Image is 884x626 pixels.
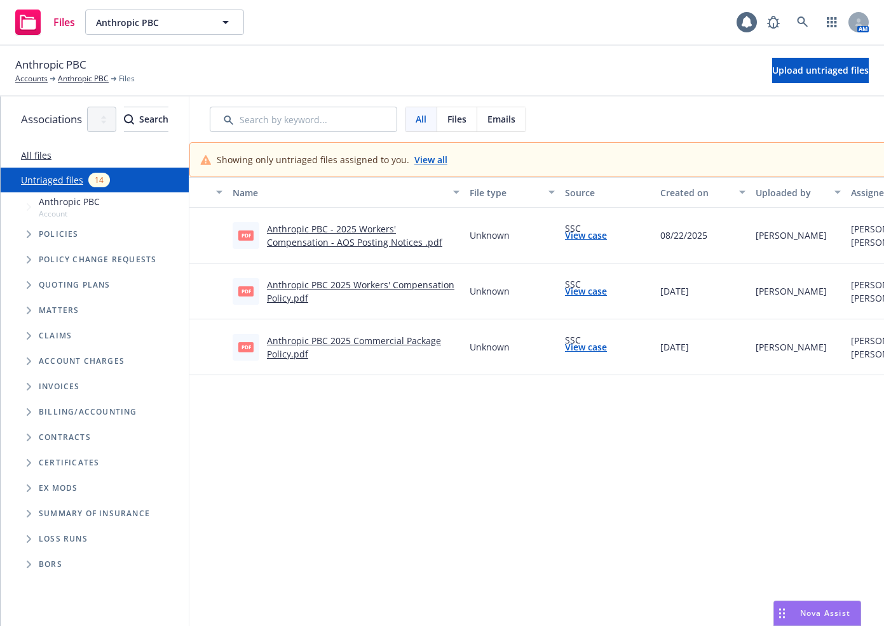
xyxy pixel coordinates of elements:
span: Files [447,112,466,126]
div: Folder Tree Example [1,399,189,577]
span: [DATE] [660,284,689,298]
a: All files [21,149,51,161]
span: Policy change requests [39,256,156,263]
div: Drag to move [774,601,790,625]
span: Billing/Accounting [39,408,137,416]
input: Search by keyword... [210,107,397,132]
div: [PERSON_NAME] [756,284,827,298]
div: Uploaded by [756,186,827,199]
span: Policies [39,230,79,238]
span: Contracts [39,434,91,441]
button: Uploaded by [751,177,846,208]
span: Anthropic PBC [39,195,100,208]
button: Created on [655,177,751,208]
a: View case [565,340,607,354]
a: Files [10,4,80,40]
a: Anthropic PBC - 2025 Workers' Compensation - AOS Posting Notices .pdf [267,223,442,248]
button: File type [465,177,560,208]
div: Search [124,107,168,131]
div: Name [233,186,445,199]
button: Nova Assist [773,601,861,626]
div: [PERSON_NAME] [756,229,827,242]
span: Nova Assist [800,608,850,618]
a: View all [414,153,447,166]
div: 14 [88,173,110,187]
span: Certificates [39,459,99,467]
div: [PERSON_NAME] [756,340,827,354]
span: pdf [238,286,254,296]
span: Quoting plans [39,281,111,289]
div: Source [565,186,650,199]
span: Anthropic PBC [96,16,206,29]
span: Account [39,208,100,219]
a: Switch app [819,10,845,35]
div: Created on [660,186,731,199]
span: Anthropic PBC [15,57,86,73]
div: File type [470,186,541,199]
span: All [416,112,426,126]
a: View case [565,284,607,298]
span: Emails [487,112,515,126]
span: BORs [39,561,62,568]
button: Upload untriaged files [772,58,869,83]
a: Search [790,10,815,35]
a: Report a Bug [761,10,786,35]
span: Invoices [39,383,80,390]
span: Loss Runs [39,535,88,543]
span: pdf [238,342,254,352]
span: Files [53,17,75,27]
a: Anthropic PBC 2025 Commercial Package Policy.pdf [267,335,441,360]
button: SearchSearch [124,107,168,132]
div: Tree Example [1,192,189,399]
span: Files [119,73,135,84]
a: Anthropic PBC 2025 Workers' Compensation Policy.pdf [267,279,454,304]
button: Anthropic PBC [85,10,244,35]
a: Untriaged files [21,173,83,187]
a: Anthropic PBC [58,73,109,84]
span: 08/22/2025 [660,229,707,242]
span: Upload untriaged files [772,64,869,76]
button: Source [560,177,655,208]
span: [DATE] [660,340,689,354]
a: View case [565,229,607,242]
span: Associations [21,111,82,128]
span: Summary of insurance [39,510,150,517]
span: Matters [39,307,79,314]
span: pdf [238,230,254,240]
button: Name [228,177,465,208]
a: Accounts [15,73,48,84]
div: Showing only untriaged files assigned to you. [217,153,447,166]
span: Ex Mods [39,484,78,492]
svg: Search [124,114,134,124]
span: Claims [39,332,72,340]
span: Account charges [39,357,125,365]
